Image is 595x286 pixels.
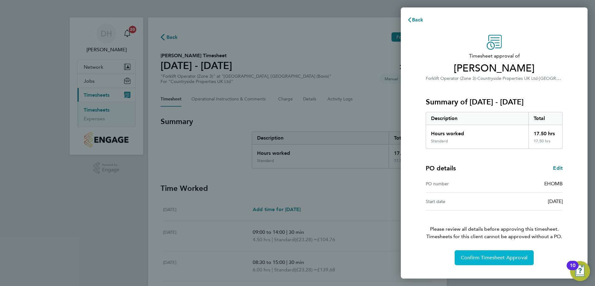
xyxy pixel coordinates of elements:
div: Standard [431,139,448,144]
div: Summary of 04 - 10 Aug 2025 [426,112,563,149]
span: Countryside Properties UK Ltd [477,76,538,81]
button: Confirm Timesheet Approval [455,250,534,265]
div: [DATE] [494,198,563,205]
span: Forklift Operator (Zone 3) [426,76,476,81]
span: · [538,76,539,81]
h4: PO details [426,164,456,173]
a: Edit [553,164,563,172]
span: Edit [553,165,563,171]
div: Start date [426,198,494,205]
div: 17.50 hrs [528,125,563,139]
div: Hours worked [426,125,528,139]
div: Total [528,112,563,125]
div: Description [426,112,528,125]
span: Timesheets for this client cannot be approved without a PO. [418,233,570,240]
span: EHOMB [544,181,563,187]
button: Back [401,14,430,26]
div: 10 [570,265,575,274]
span: Timesheet approval of [426,52,563,60]
div: 17.50 hrs [528,139,563,149]
div: PO number [426,180,494,187]
span: · [476,76,477,81]
span: [PERSON_NAME] [426,62,563,75]
h3: Summary of [DATE] - [DATE] [426,97,563,107]
span: Confirm Timesheet Approval [461,255,527,261]
span: Back [412,17,424,23]
button: Open Resource Center, 10 new notifications [570,261,590,281]
p: Please review all details before approving this timesheet. [418,210,570,240]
